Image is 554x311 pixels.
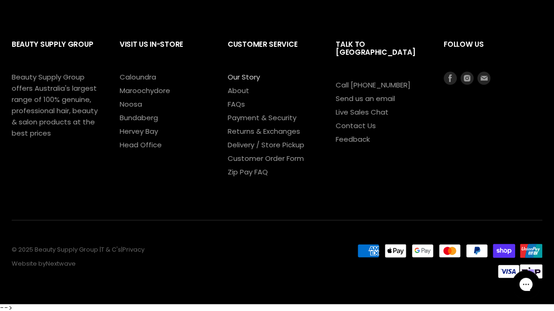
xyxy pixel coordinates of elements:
a: Feedback [336,134,370,144]
a: Send us an email [336,94,395,103]
img: footer-tile-new.png [520,264,542,278]
a: Call [PHONE_NUMBER] [336,80,410,90]
a: Head Office [120,140,162,150]
a: Hervey Bay [120,126,158,136]
a: Payment & Security [228,113,296,123]
h2: Beauty Supply Group [12,33,101,72]
h2: Customer Service [228,33,317,72]
a: Contact Us [336,121,376,130]
a: Live Sales Chat [336,107,389,117]
a: Bundaberg [120,113,158,123]
a: Noosa [120,99,142,109]
p: © 2025 Beauty Supply Group | | Website by [12,246,324,268]
h2: Talk to [GEOGRAPHIC_DATA] [336,33,425,80]
p: Beauty Supply Group offers Australia's largest range of 100% genuine, professional hair, beauty &... [12,72,101,139]
a: About [228,86,249,95]
a: Maroochydore [120,86,170,95]
h2: Follow us [444,33,542,72]
h2: Visit Us In-Store [120,33,209,72]
a: Delivery / Store Pickup [228,140,304,150]
a: Our Story [228,72,260,82]
a: Zip Pay FAQ [228,167,268,177]
iframe: Gorgias live chat messenger [507,267,545,302]
a: Caloundra [120,72,156,82]
a: T & C's [101,245,121,254]
a: FAQs [228,99,245,109]
a: Nextwave [46,259,76,268]
a: Privacy [122,245,144,254]
a: Customer Order Form [228,153,304,163]
a: Returns & Exchanges [228,126,300,136]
